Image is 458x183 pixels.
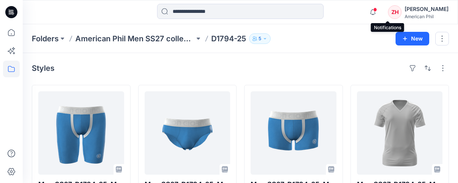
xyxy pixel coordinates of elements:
button: 5 [249,33,271,44]
a: Men SS27-D1794-25_MJ70168 [38,91,124,175]
div: American Phil [405,14,449,19]
a: Men SS27-D1794-25_MB30954 [251,91,336,175]
div: [PERSON_NAME] [405,5,449,14]
a: Men SS27-D1794-25_MB30955 [145,91,231,175]
h4: Styles [32,64,55,73]
p: D1794-25 [211,33,246,44]
div: ZH [388,5,402,19]
a: Men SS27-D1794-25_MS61377 [357,91,443,175]
a: American Phil Men SS27 collection [75,33,195,44]
p: 5 [259,34,261,43]
button: New [396,32,429,45]
a: Folders [32,33,59,44]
